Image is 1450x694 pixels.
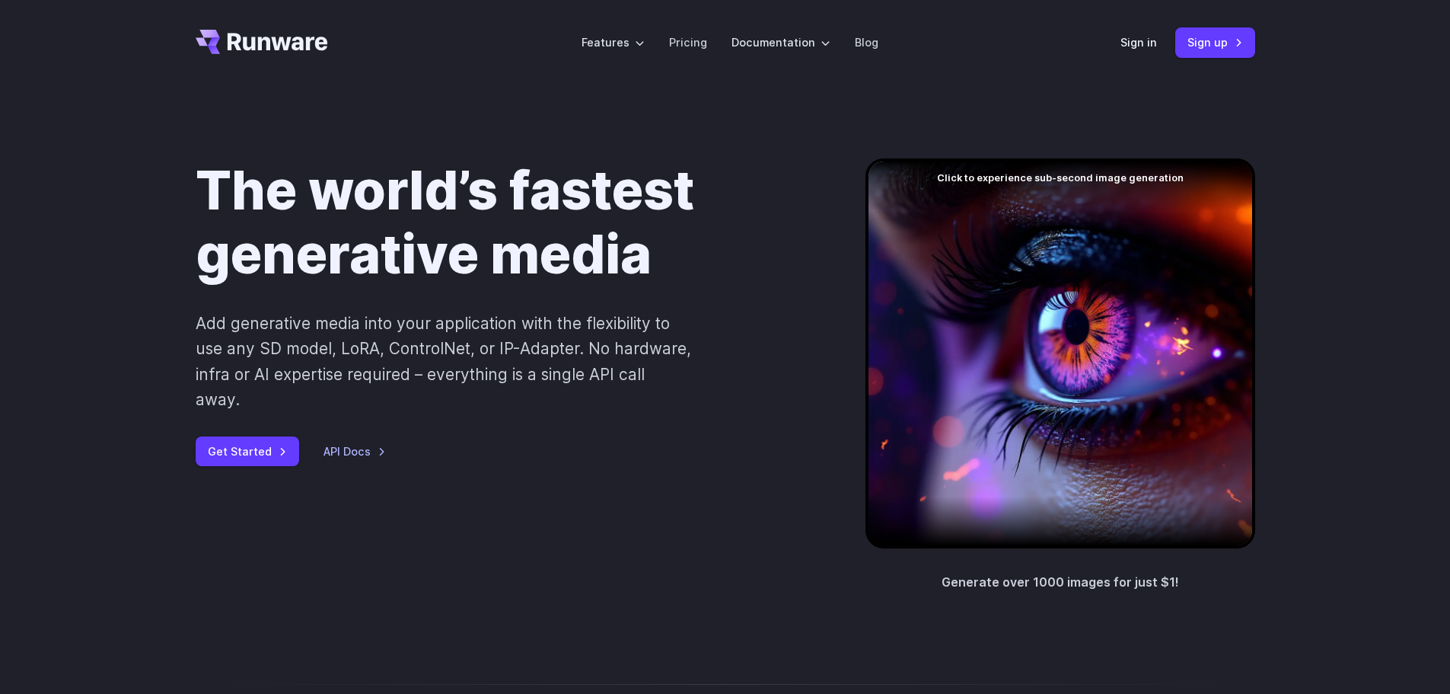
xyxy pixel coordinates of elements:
h1: The world’s fastest generative media [196,158,817,286]
a: Get Started [196,437,299,466]
label: Features [582,34,645,51]
a: Sign up [1175,27,1255,57]
a: API Docs [323,443,386,460]
label: Documentation [731,34,830,51]
a: Pricing [669,34,707,51]
a: Go to / [196,30,328,54]
a: Sign in [1120,34,1157,51]
p: Add generative media into your application with the flexibility to use any SD model, LoRA, Contro... [196,311,693,412]
p: Generate over 1000 images for just $1! [942,573,1179,593]
a: Blog [855,34,878,51]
